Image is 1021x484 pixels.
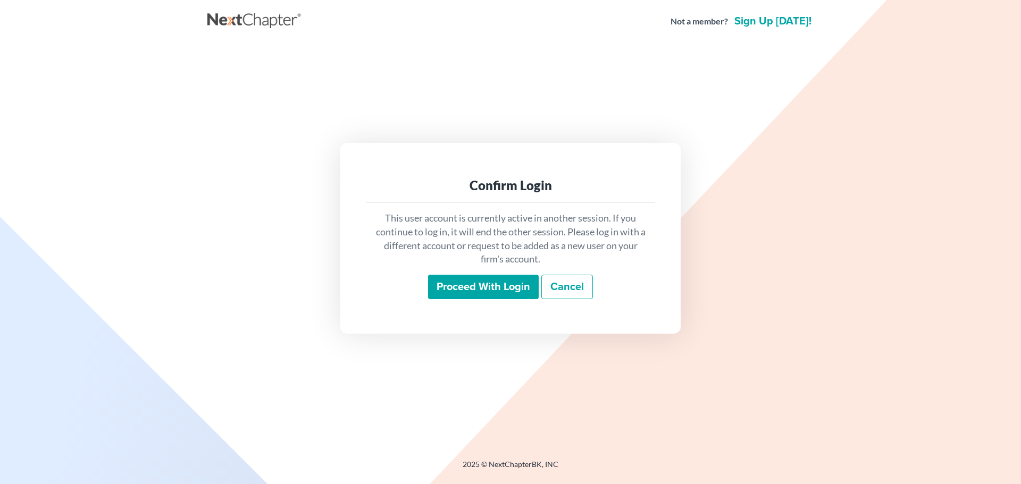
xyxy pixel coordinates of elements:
[374,211,647,266] p: This user account is currently active in another session. If you continue to log in, it will end ...
[428,275,539,299] input: Proceed with login
[671,15,728,28] strong: Not a member?
[732,16,814,27] a: Sign up [DATE]!
[207,459,814,478] div: 2025 © NextChapterBK, INC
[541,275,593,299] a: Cancel
[374,177,647,194] div: Confirm Login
